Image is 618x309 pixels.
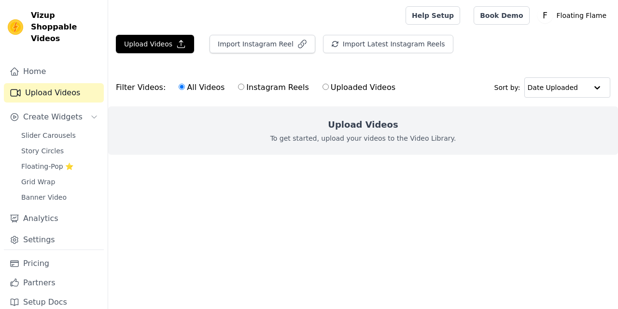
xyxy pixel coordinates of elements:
button: Upload Videos [116,35,194,53]
label: Uploaded Videos [322,81,396,94]
button: Create Widgets [4,107,104,127]
a: Floating-Pop ⭐ [15,160,104,173]
p: To get started, upload your videos to the Video Library. [270,133,456,143]
a: Settings [4,230,104,250]
a: Help Setup [406,6,460,25]
a: Slider Carousels [15,129,104,142]
input: Uploaded Videos [323,84,329,90]
button: Import Instagram Reel [210,35,315,53]
span: Banner Video [21,192,67,202]
a: Home [4,62,104,81]
a: Grid Wrap [15,175,104,189]
a: Banner Video [15,191,104,204]
input: All Videos [179,84,185,90]
span: Floating-Pop ⭐ [21,162,73,171]
div: Sort by: [494,77,611,98]
span: Slider Carousels [21,131,76,140]
h2: Upload Videos [328,118,398,132]
img: Vizup [8,19,23,35]
span: Vizup Shoppable Videos [31,10,100,44]
label: All Videos [178,81,225,94]
button: Import Latest Instagram Reels [323,35,453,53]
span: Story Circles [21,146,64,156]
span: Grid Wrap [21,177,55,187]
button: F Floating Flame [537,7,610,24]
a: Upload Videos [4,83,104,103]
label: Instagram Reels [238,81,309,94]
span: Create Widgets [23,111,83,123]
p: Floating Flame [553,7,610,24]
text: F [543,11,548,20]
a: Analytics [4,209,104,228]
a: Story Circles [15,144,104,158]
input: Instagram Reels [238,84,244,90]
a: Partners [4,273,104,293]
a: Pricing [4,254,104,273]
a: Book Demo [474,6,529,25]
div: Filter Videos: [116,76,401,99]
